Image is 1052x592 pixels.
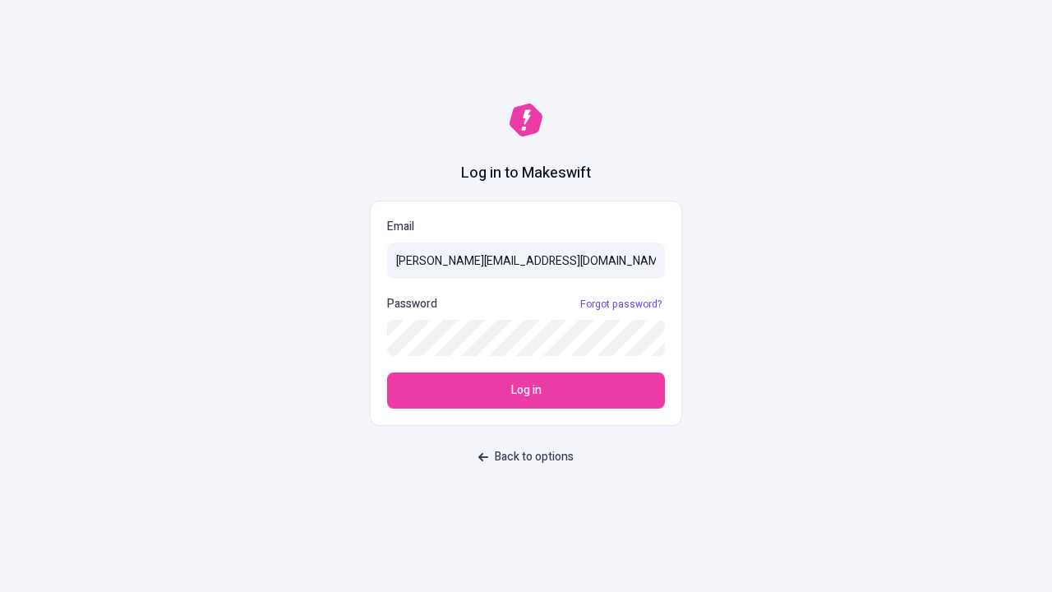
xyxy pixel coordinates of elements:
[387,295,437,313] p: Password
[387,372,665,409] button: Log in
[387,218,665,236] p: Email
[511,382,542,400] span: Log in
[468,442,584,472] button: Back to options
[461,163,591,184] h1: Log in to Makeswift
[577,298,665,311] a: Forgot password?
[387,243,665,279] input: Email
[495,448,574,466] span: Back to options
